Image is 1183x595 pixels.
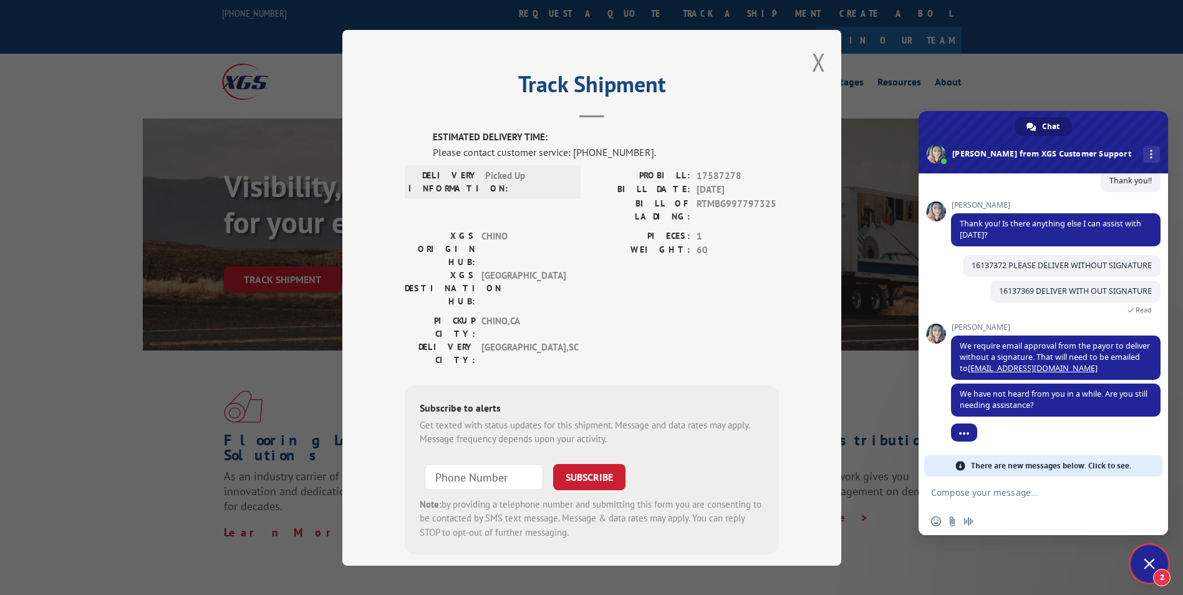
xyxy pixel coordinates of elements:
span: [DATE] [697,183,779,197]
textarea: Compose your message... [931,476,1131,508]
label: XGS ORIGIN HUB: [405,229,475,268]
button: SUBSCRIBE [553,463,625,490]
span: RTMBG997797325 [697,196,779,223]
span: Send a file [947,516,957,526]
span: We require email approval from the payor to deliver without a signature. That will need to be ema... [960,341,1150,374]
label: ESTIMATED DELIVERY TIME: [433,130,779,145]
span: We have not heard from you in a while. Are you still needing assistance? [960,389,1147,410]
span: Thank you! Is there anything else I can assist with [DATE]? [960,218,1141,240]
strong: Note: [420,498,442,510]
label: BILL DATE: [592,183,690,197]
div: by providing a telephone number and submitting this form you are consenting to be contacted by SM... [420,497,764,539]
label: XGS DESTINATION HUB: [405,268,475,307]
span: Read [1136,306,1152,314]
span: Insert an emoji [931,516,941,526]
h2: Track Shipment [405,75,779,99]
label: WEIGHT: [592,243,690,258]
span: [PERSON_NAME] [951,201,1161,210]
label: PICKUP CITY: [405,314,475,340]
span: CHINO , CA [481,314,566,340]
div: Subscribe to alerts [420,400,764,418]
span: [GEOGRAPHIC_DATA] [481,268,566,307]
span: Thank you!! [1109,175,1152,186]
span: Audio message [963,516,973,526]
a: [EMAIL_ADDRESS][DOMAIN_NAME] [968,363,1098,374]
span: 2 [1153,569,1171,586]
span: [PERSON_NAME] [951,323,1161,332]
a: Chat [1015,117,1072,136]
span: Chat [1042,117,1060,136]
span: 16137369 DELIVER WITH OUT SIGNATURE [999,286,1152,296]
span: 16137372 PLEASE DELIVER WITHOUT SIGNATURE [972,260,1152,271]
label: DELIVERY CITY: [405,340,475,366]
label: DELIVERY INFORMATION: [408,168,479,195]
div: Please contact customer service: [PHONE_NUMBER]. [433,144,779,159]
label: BILL OF LADING: [592,196,690,223]
a: Close chat [1131,545,1168,583]
span: 17587278 [697,168,779,183]
span: Picked Up [485,168,569,195]
label: PIECES: [592,229,690,243]
span: 1 [697,229,779,243]
button: Close modal [812,46,826,79]
div: Get texted with status updates for this shipment. Message and data rates may apply. Message frequ... [420,418,764,446]
input: Phone Number [425,463,543,490]
span: [GEOGRAPHIC_DATA] , SC [481,340,566,366]
span: 60 [697,243,779,258]
label: PROBILL: [592,168,690,183]
span: CHINO [481,229,566,268]
span: There are new messages below. Click to see. [971,455,1131,476]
